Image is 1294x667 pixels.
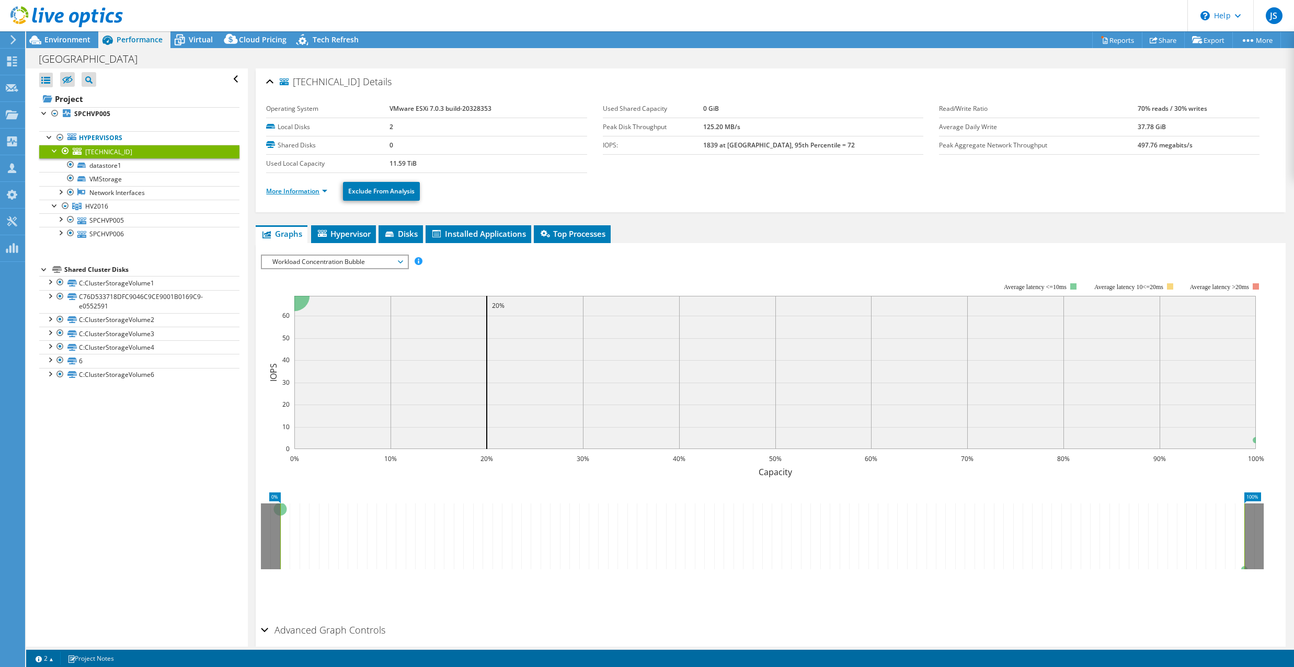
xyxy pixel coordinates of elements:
[1057,454,1070,463] text: 80%
[343,182,420,201] a: Exclude From Analysis
[282,333,290,342] text: 50
[280,77,360,87] span: [TECHNICAL_ID]
[64,263,239,276] div: Shared Cluster Disks
[390,159,417,168] b: 11.59 TiB
[1138,104,1207,113] b: 70% reads / 30% writes
[39,368,239,382] a: C:ClusterStorageVolume6
[39,90,239,107] a: Project
[1138,122,1166,131] b: 37.78 GiB
[703,141,855,149] b: 1839 at [GEOGRAPHIC_DATA], 95th Percentile = 72
[390,104,491,113] b: VMware ESXi 7.0.3 build-20328353
[39,107,239,121] a: SPCHVP005
[939,103,1138,114] label: Read/Write Ratio
[39,227,239,240] a: SPCHVP006
[282,311,290,320] text: 60
[282,355,290,364] text: 40
[384,454,397,463] text: 10%
[539,228,605,239] span: Top Processes
[39,340,239,354] a: C:ClusterStorageVolume4
[1094,283,1163,291] tspan: Average latency 10<=20ms
[1200,11,1210,20] svg: \n
[1092,32,1142,48] a: Reports
[313,34,359,44] span: Tech Refresh
[39,276,239,290] a: C:ClusterStorageVolume1
[44,34,90,44] span: Environment
[39,327,239,340] a: C:ClusterStorageVolume3
[60,652,121,665] a: Project Notes
[266,140,390,151] label: Shared Disks
[316,228,371,239] span: Hypervisor
[39,158,239,172] a: datastore1
[603,122,704,132] label: Peak Disk Throughput
[39,354,239,367] a: 6
[268,363,279,382] text: IOPS
[384,228,418,239] span: Disks
[673,454,685,463] text: 40%
[577,454,589,463] text: 30%
[282,422,290,431] text: 10
[39,172,239,186] a: VMStorage
[1184,32,1233,48] a: Export
[290,454,299,463] text: 0%
[1232,32,1281,48] a: More
[239,34,287,44] span: Cloud Pricing
[703,104,719,113] b: 0 GiB
[266,187,327,195] a: More Information
[74,109,110,118] b: SPCHVP005
[189,34,213,44] span: Virtual
[431,228,526,239] span: Installed Applications
[117,34,163,44] span: Performance
[1248,454,1264,463] text: 100%
[939,122,1138,132] label: Average Daily Write
[266,122,390,132] label: Local Disks
[1266,7,1282,24] span: JS
[267,256,402,268] span: Workload Concentration Bubble
[961,454,974,463] text: 70%
[39,213,239,227] a: SPCHVP005
[1190,283,1249,291] text: Average latency >20ms
[1138,141,1193,149] b: 497.76 megabits/s
[390,122,393,131] b: 2
[1142,32,1185,48] a: Share
[939,140,1138,151] label: Peak Aggregate Network Throughput
[39,131,239,145] a: Hypervisors
[492,301,505,310] text: 20%
[769,454,782,463] text: 50%
[759,466,793,478] text: Capacity
[363,75,392,88] span: Details
[603,140,704,151] label: IOPS:
[282,378,290,387] text: 30
[266,158,390,169] label: Used Local Capacity
[39,313,239,327] a: C:ClusterStorageVolume2
[85,202,108,211] span: HV2016
[703,122,740,131] b: 125.20 MB/s
[261,619,385,640] h2: Advanced Graph Controls
[1153,454,1166,463] text: 90%
[266,103,390,114] label: Operating System
[1004,283,1067,291] tspan: Average latency <=10ms
[39,200,239,213] a: HV2016
[28,652,61,665] a: 2
[282,400,290,409] text: 20
[39,145,239,158] a: [TECHNICAL_ID]
[39,290,239,313] a: C76D533718DFC9046C9CE9001B0169C9-e0552591
[85,147,132,156] span: [TECHNICAL_ID]
[261,228,302,239] span: Graphs
[865,454,877,463] text: 60%
[603,103,704,114] label: Used Shared Capacity
[390,141,393,149] b: 0
[480,454,493,463] text: 20%
[286,444,290,453] text: 0
[34,53,154,65] h1: [GEOGRAPHIC_DATA]
[39,186,239,200] a: Network Interfaces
